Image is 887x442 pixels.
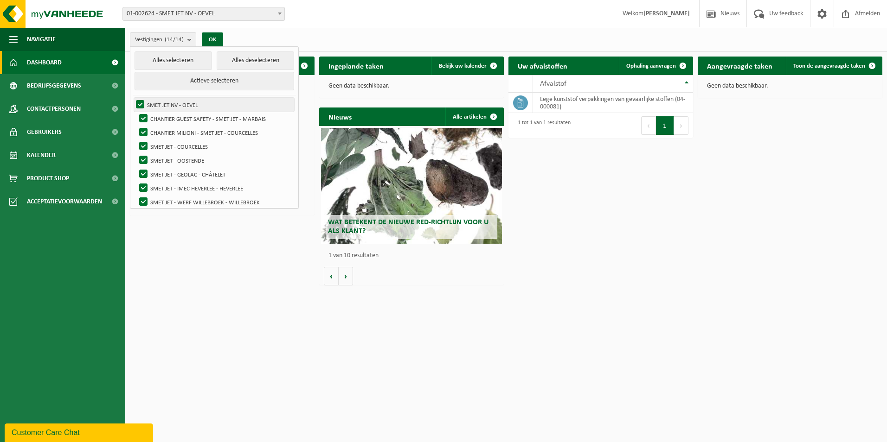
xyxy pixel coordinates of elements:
[123,7,284,20] span: 01-002624 - SMET JET NV - OEVEL
[5,422,155,442] iframe: chat widget
[27,97,81,120] span: Contactpersonen
[137,153,294,167] label: SMET JET - OOSTENDE
[513,115,571,136] div: 1 tot 1 van 1 resultaten
[27,190,102,213] span: Acceptatievoorwaarden
[328,83,495,89] p: Geen data beschikbaar.
[793,63,865,69] span: Toon de aangevraagde taken
[27,144,56,167] span: Kalender
[674,116,688,135] button: Next
[786,57,881,75] a: Toon de aangevraagde taken
[137,181,294,195] label: SMET JET - IMEC HEVERLEE - HEVERLEE
[137,167,294,181] label: SMET JET - GEOLAC - CHÂTELET
[135,33,184,47] span: Vestigingen
[339,267,353,285] button: Volgende
[321,128,502,244] a: Wat betekent de nieuwe RED-richtlijn voor u als klant?
[508,57,577,75] h2: Uw afvalstoffen
[135,51,212,70] button: Alles selecteren
[137,195,294,209] label: SMET JET - WERF WILLEBROEK - WILLEBROEK
[27,74,81,97] span: Bedrijfsgegevens
[540,80,566,88] span: Afvalstof
[27,120,62,144] span: Gebruikers
[619,57,692,75] a: Ophaling aanvragen
[202,32,223,47] button: OK
[27,51,62,74] span: Dashboard
[698,57,782,75] h2: Aangevraagde taken
[431,57,503,75] a: Bekijk uw kalender
[707,83,873,89] p: Geen data beschikbaar.
[328,253,499,259] p: 1 van 10 resultaten
[324,267,339,285] button: Vorige
[319,107,361,126] h2: Nieuws
[439,63,487,69] span: Bekijk uw kalender
[641,116,656,135] button: Previous
[165,37,184,43] count: (14/14)
[122,7,285,21] span: 01-002624 - SMET JET NV - OEVEL
[137,112,294,126] label: CHANTIER GUEST SAFETY - SMET JET - MARBAIS
[533,93,693,113] td: lege kunststof verpakkingen van gevaarlijke stoffen (04-000081)
[328,219,488,235] span: Wat betekent de nieuwe RED-richtlijn voor u als klant?
[626,63,676,69] span: Ophaling aanvragen
[27,28,56,51] span: Navigatie
[643,10,690,17] strong: [PERSON_NAME]
[134,98,294,112] label: SMET JET NV - OEVEL
[319,57,393,75] h2: Ingeplande taken
[135,72,295,90] button: Actieve selecteren
[137,139,294,153] label: SMET JET - COURCELLES
[656,116,674,135] button: 1
[27,167,69,190] span: Product Shop
[217,51,294,70] button: Alles deselecteren
[130,32,196,46] button: Vestigingen(14/14)
[137,126,294,139] label: CHANTIER MILIONI - SMET JET - COURCELLES
[445,107,503,126] a: Alle artikelen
